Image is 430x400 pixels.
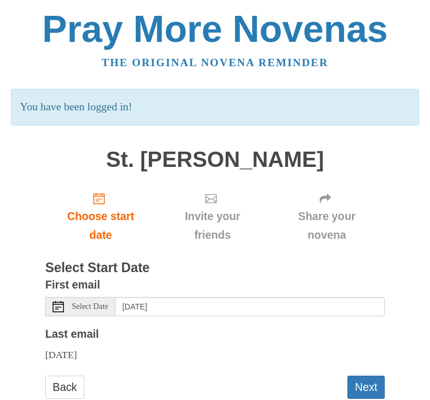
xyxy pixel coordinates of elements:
[102,57,329,68] a: The original novena reminder
[45,325,99,343] label: Last email
[11,89,419,126] p: You have been logged in!
[45,148,385,172] h1: St. [PERSON_NAME]
[42,8,388,50] a: Pray More Novenas
[45,376,84,399] a: Back
[72,303,108,311] span: Select Date
[156,183,269,250] div: Click "Next" to confirm your start date first.
[167,207,257,244] span: Invite your friends
[280,207,373,244] span: Share your novena
[45,183,156,250] a: Choose start date
[45,261,385,276] h3: Select Start Date
[57,207,145,244] span: Choose start date
[347,376,385,399] button: Next
[45,349,77,360] span: [DATE]
[269,183,385,250] div: Click "Next" to confirm your start date first.
[45,276,100,294] label: First email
